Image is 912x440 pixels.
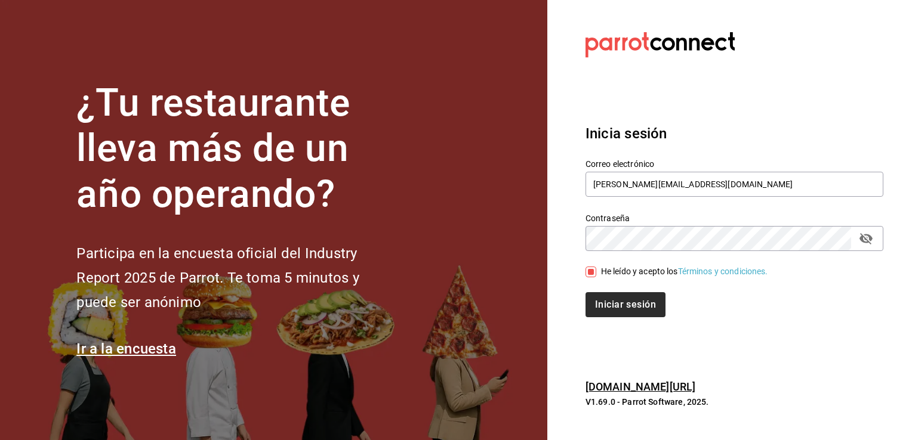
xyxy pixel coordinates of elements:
[586,292,665,317] button: Iniciar sesión
[678,267,768,276] a: Términos y condiciones.
[586,159,883,168] label: Correo electrónico
[586,380,695,393] a: [DOMAIN_NAME][URL]
[586,123,883,144] h3: Inicia sesión
[586,213,883,222] label: Contraseña
[76,340,176,357] a: Ir a la encuesta
[856,228,876,249] button: passwordField
[586,396,883,408] p: V1.69.0 - Parrot Software, 2025.
[76,80,399,218] h1: ¿Tu restaurante lleva más de un año operando?
[601,265,768,278] div: He leído y acepto los
[586,172,883,197] input: Ingresa tu correo electrónico
[76,241,399,314] h2: Participa en la encuesta oficial del Industry Report 2025 de Parrot. Te toma 5 minutos y puede se...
